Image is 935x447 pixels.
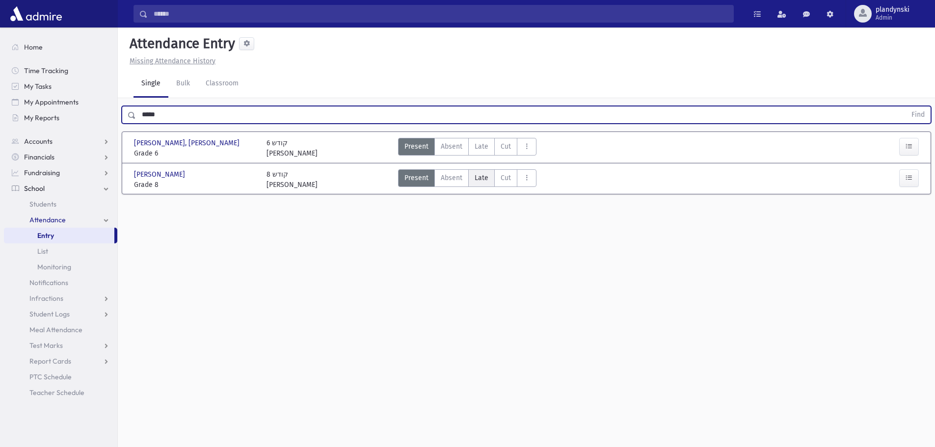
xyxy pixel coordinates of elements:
[4,94,117,110] a: My Appointments
[134,180,257,190] span: Grade 8
[24,43,43,52] span: Home
[876,14,909,22] span: Admin
[29,278,68,287] span: Notifications
[267,138,318,158] div: 6 קודש [PERSON_NAME]
[404,173,428,183] span: Present
[24,82,52,91] span: My Tasks
[148,5,733,23] input: Search
[398,138,536,158] div: AttTypes
[37,263,71,271] span: Monitoring
[4,322,117,338] a: Meal Attendance
[24,113,59,122] span: My Reports
[4,338,117,353] a: Test Marks
[8,4,64,24] img: AdmirePro
[4,181,117,196] a: School
[4,212,117,228] a: Attendance
[134,169,187,180] span: [PERSON_NAME]
[4,243,117,259] a: List
[906,106,931,123] button: Find
[168,70,198,98] a: Bulk
[4,306,117,322] a: Student Logs
[404,141,428,152] span: Present
[4,165,117,181] a: Fundraising
[134,148,257,158] span: Grade 6
[29,388,84,397] span: Teacher Schedule
[4,259,117,275] a: Monitoring
[134,138,241,148] span: [PERSON_NAME], [PERSON_NAME]
[4,228,114,243] a: Entry
[876,6,909,14] span: plandynski
[4,369,117,385] a: PTC Schedule
[29,325,82,334] span: Meal Attendance
[134,70,168,98] a: Single
[24,137,53,146] span: Accounts
[475,141,488,152] span: Late
[29,310,70,318] span: Student Logs
[29,215,66,224] span: Attendance
[4,385,117,400] a: Teacher Schedule
[37,247,48,256] span: List
[24,153,54,161] span: Financials
[475,173,488,183] span: Late
[29,200,56,209] span: Students
[501,141,511,152] span: Cut
[4,110,117,126] a: My Reports
[29,341,63,350] span: Test Marks
[24,66,68,75] span: Time Tracking
[4,275,117,290] a: Notifications
[4,39,117,55] a: Home
[4,79,117,94] a: My Tasks
[441,173,462,183] span: Absent
[267,169,318,190] div: 8 קודש [PERSON_NAME]
[4,353,117,369] a: Report Cards
[441,141,462,152] span: Absent
[24,168,60,177] span: Fundraising
[29,294,63,303] span: Infractions
[4,290,117,306] a: Infractions
[29,357,71,366] span: Report Cards
[29,372,72,381] span: PTC Schedule
[24,184,45,193] span: School
[4,63,117,79] a: Time Tracking
[4,196,117,212] a: Students
[126,35,235,52] h5: Attendance Entry
[398,169,536,190] div: AttTypes
[501,173,511,183] span: Cut
[198,70,246,98] a: Classroom
[24,98,79,106] span: My Appointments
[4,133,117,149] a: Accounts
[130,57,215,65] u: Missing Attendance History
[4,149,117,165] a: Financials
[126,57,215,65] a: Missing Attendance History
[37,231,54,240] span: Entry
